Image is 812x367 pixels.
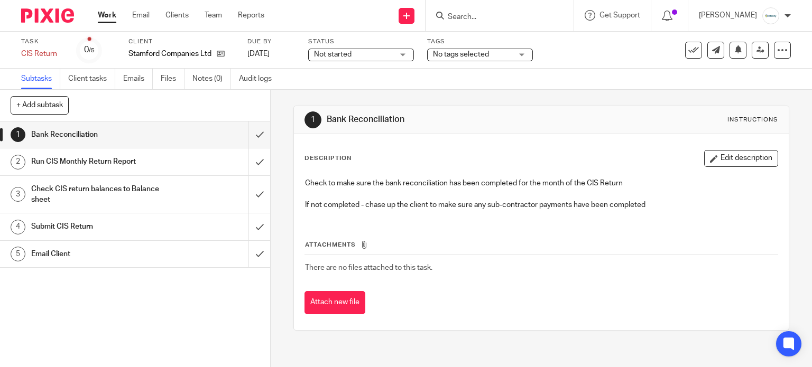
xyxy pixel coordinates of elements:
a: Notes (0) [192,69,231,89]
div: 4 [11,220,25,234]
span: Not started [314,51,352,58]
div: 5 [11,247,25,261]
label: Client [128,37,234,46]
span: No tags selected [433,51,489,58]
label: Tags [427,37,533,46]
div: 2 [11,155,25,170]
a: Email [132,10,150,21]
a: Reports [238,10,264,21]
h1: Check CIS return balances to Balance sheet [31,181,169,208]
a: Audit logs [239,69,280,89]
a: Emails [123,69,153,89]
h1: Run CIS Monthly Return Report [31,154,169,170]
button: + Add subtask [11,96,69,114]
div: Instructions [727,116,778,124]
a: Files [161,69,184,89]
img: Pixie [21,8,74,23]
h1: Email Client [31,246,169,262]
a: Team [205,10,222,21]
a: Clients [165,10,189,21]
h1: Submit CIS Return [31,219,169,234]
a: Work [98,10,116,21]
p: If not completed - chase up the client to make sure any sub-contractor payments have been completed [305,200,778,210]
p: Stamford Companies Ltd [128,49,211,59]
span: Get Support [599,12,640,19]
label: Status [308,37,414,46]
span: [DATE] [247,50,270,58]
h1: Bank Reconciliation [31,127,169,143]
label: Task [21,37,63,46]
a: Subtasks [21,69,60,89]
button: Edit description [704,150,778,167]
a: Client tasks [68,69,115,89]
img: Infinity%20Logo%20with%20Whitespace%20.png [762,7,779,24]
span: Attachments [305,242,356,248]
span: There are no files attached to this task. [305,264,432,271]
p: Check to make sure the bank reconciliation has been completed for the month of the CIS Return [305,178,778,189]
div: 3 [11,187,25,202]
h1: Bank Reconciliation [327,114,564,125]
div: 1 [304,111,321,128]
div: CIS Return [21,49,63,59]
p: [PERSON_NAME] [699,10,757,21]
small: /5 [89,48,95,53]
p: Description [304,154,352,163]
label: Due by [247,37,295,46]
div: 1 [11,127,25,142]
button: Attach new file [304,291,365,315]
input: Search [447,13,542,22]
div: 0 [84,44,95,56]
